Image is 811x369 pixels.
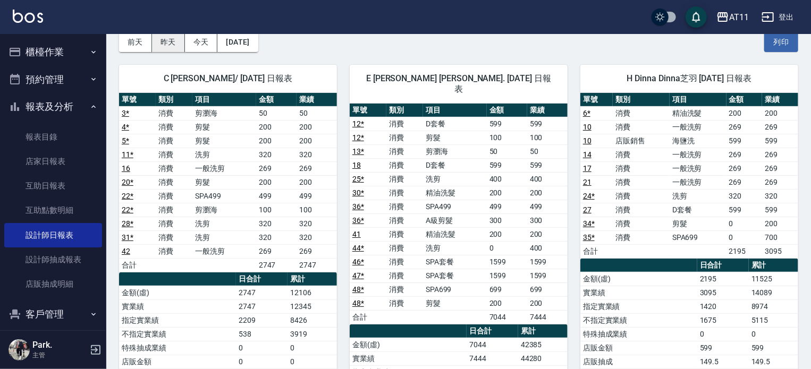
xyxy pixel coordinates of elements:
button: 預約管理 [4,66,102,93]
a: 報表目錄 [4,125,102,149]
td: 200 [487,296,527,310]
td: 消費 [156,134,192,148]
button: 員工及薪資 [4,328,102,356]
td: 1675 [697,313,749,327]
td: 1599 [527,269,568,282]
table: a dense table [119,93,337,272]
button: save [686,6,707,28]
button: 客戶管理 [4,301,102,328]
td: 599 [487,158,527,172]
td: 269 [256,161,297,175]
a: 16 [122,164,130,173]
img: Person [9,339,30,361]
td: 消費 [386,269,423,282]
td: 消費 [156,120,192,134]
td: 599 [762,134,798,148]
table: a dense table [350,104,568,324]
td: 3095 [762,244,798,258]
td: 400 [487,172,527,186]
td: 消費 [386,296,423,310]
td: D套餐 [423,117,487,131]
a: 互助點數明細 [4,198,102,222]
th: 業績 [297,93,337,107]
td: 消費 [613,217,670,230]
td: 400 [527,172,568,186]
td: 200 [527,186,568,200]
td: 洗剪 [670,189,726,203]
td: 2747 [236,286,288,299]
td: 0 [288,341,337,355]
td: 消費 [613,230,670,244]
td: 一般洗剪 [670,148,726,161]
th: 金額 [256,93,297,107]
th: 金額 [487,104,527,117]
td: 269 [762,161,798,175]
th: 業績 [527,104,568,117]
td: 洗剪 [192,148,256,161]
td: 消費 [156,161,192,175]
td: 300 [527,213,568,227]
td: 3919 [288,327,337,341]
td: 200 [256,120,297,134]
td: 2209 [236,313,288,327]
td: 149.5 [749,355,798,368]
a: 互助日報表 [4,174,102,198]
td: SPA套餐 [423,269,487,282]
td: 200 [527,227,568,241]
td: 實業績 [350,351,467,365]
td: 實業績 [119,299,236,313]
td: 200 [726,106,763,120]
td: 洗剪 [423,172,487,186]
td: 100 [487,131,527,144]
td: 0 [487,241,527,255]
td: 12106 [288,286,337,299]
th: 累計 [518,324,568,338]
td: 消費 [613,189,670,203]
td: 洗剪 [192,217,256,230]
td: 699 [487,282,527,296]
a: 店販抽成明細 [4,272,102,296]
a: 17 [583,164,592,173]
td: 320 [256,217,297,230]
td: 店販抽成 [580,355,697,368]
button: 列印 [764,32,798,52]
td: 538 [236,327,288,341]
button: [DATE] [217,32,258,52]
td: 消費 [386,213,423,227]
td: 2747 [236,299,288,313]
td: 269 [256,244,297,258]
th: 單號 [580,93,613,107]
td: 精油洗髮 [423,227,487,241]
td: SPA499 [192,189,256,203]
td: 320 [256,148,297,161]
th: 單號 [119,93,156,107]
td: 3095 [697,286,749,299]
td: 400 [527,241,568,255]
td: SPA699 [670,230,726,244]
td: 599 [697,341,749,355]
td: 消費 [156,148,192,161]
td: 1599 [487,255,527,269]
td: 消費 [156,189,192,203]
td: 269 [726,161,763,175]
td: 269 [726,175,763,189]
td: 精油洗髮 [423,186,487,200]
td: 7444 [527,310,568,324]
td: 指定實業績 [580,299,697,313]
td: 599 [762,203,798,217]
td: 599 [749,341,798,355]
td: 2195 [697,272,749,286]
td: 指定實業績 [119,313,236,327]
td: 實業績 [580,286,697,299]
td: 消費 [386,131,423,144]
td: 剪瀏海 [423,144,487,158]
td: 消費 [386,117,423,131]
th: 日合計 [236,272,288,286]
a: 27 [583,205,592,214]
td: 269 [726,120,763,134]
td: SPA套餐 [423,255,487,269]
td: 320 [256,230,297,244]
td: 50 [527,144,568,158]
td: 5115 [749,313,798,327]
td: 剪髮 [423,296,487,310]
